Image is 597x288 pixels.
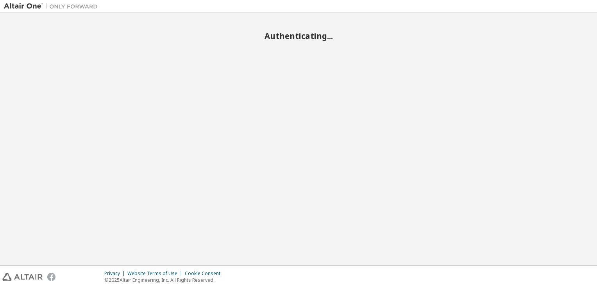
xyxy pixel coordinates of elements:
div: Privacy [104,270,127,277]
img: Altair One [4,2,102,10]
p: © 2025 Altair Engineering, Inc. All Rights Reserved. [104,277,225,283]
div: Cookie Consent [185,270,225,277]
img: altair_logo.svg [2,273,43,281]
img: facebook.svg [47,273,55,281]
div: Website Terms of Use [127,270,185,277]
h2: Authenticating... [4,31,593,41]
